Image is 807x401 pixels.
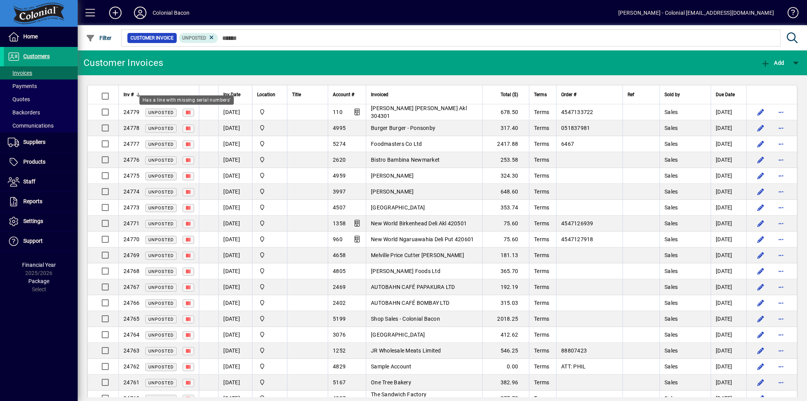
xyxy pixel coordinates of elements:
span: Unposted [148,237,174,242]
td: [DATE] [711,263,746,279]
span: Terms [534,332,549,338]
span: 24763 [123,347,139,354]
span: Shop Sales - Colonial Bacon [371,316,440,322]
mat-chip: Customer Invoice Status: Unposted [179,33,218,43]
span: Terms [534,284,549,290]
span: 4658 [333,252,346,258]
span: Unposted [148,190,174,195]
span: Inv # [123,90,134,99]
button: More options [775,154,787,166]
span: 110 [333,109,343,115]
span: [PERSON_NAME] [PERSON_NAME] Akl 304301 [371,105,467,119]
td: [DATE] [218,327,252,343]
button: More options [775,249,787,261]
span: Sales [664,347,678,354]
div: Customer Invoices [83,57,163,69]
span: 051837981 [561,125,590,131]
button: Edit [755,122,767,134]
td: [DATE] [711,152,746,168]
span: Products [23,159,45,165]
button: Edit [755,217,767,230]
span: JR Wholesale Meats Limited [371,347,441,354]
span: [PERSON_NAME] [371,188,414,195]
td: [DATE] [218,295,252,311]
a: Reports [4,192,78,211]
span: Staff [23,178,35,185]
span: Invoices [8,70,32,76]
span: Provida [257,140,282,148]
span: Terms [534,236,549,242]
span: Terms [534,125,549,131]
td: [DATE] [218,311,252,327]
button: Add [103,6,128,20]
span: Total ($) [501,90,518,99]
a: Payments [4,80,78,93]
td: [DATE] [711,247,746,263]
button: Profile [128,6,153,20]
span: Sales [664,363,678,370]
span: Sold by [664,90,680,99]
span: 4805 [333,268,346,274]
td: [DATE] [711,375,746,391]
span: Sample Account [371,363,412,370]
td: [DATE] [218,279,252,295]
a: Staff [4,172,78,192]
span: Suppliers [23,139,45,145]
td: 2018.25 [482,311,529,327]
button: More options [775,376,787,389]
td: [DATE] [711,279,746,295]
button: More options [775,201,787,214]
button: Edit [755,106,767,118]
span: 6467 [561,141,574,147]
button: More options [775,328,787,341]
span: [PERSON_NAME] [371,173,414,179]
span: Unposted [148,380,174,385]
span: AUTOBAHN CAFÉ BOMBAY LTD [371,300,449,306]
span: 24769 [123,252,139,258]
td: 324.30 [482,168,529,184]
a: Settings [4,212,78,231]
span: Provida [257,235,282,244]
span: New World Ngaruawahia Deli Put 420601 [371,236,474,242]
div: Colonial Bacon [153,7,190,19]
span: Sales [664,173,678,179]
span: Customer Invoice [130,34,174,42]
td: 181.13 [482,247,529,263]
span: ATT: PHIL [561,363,586,370]
button: Edit [755,265,767,277]
span: Unposted [148,221,174,226]
td: [DATE] [218,343,252,359]
button: Edit [755,281,767,293]
span: Colonial Bacon [257,251,282,259]
span: AUTOBAHN CAFÉ PAPAKURA LTD [371,284,455,290]
span: 2469 [333,284,346,290]
span: 24773 [123,204,139,211]
div: [PERSON_NAME] - Colonial [EMAIL_ADDRESS][DOMAIN_NAME] [618,7,774,19]
span: 5199 [333,316,346,322]
span: Account # [333,90,354,99]
span: Unposted [148,142,174,147]
span: Unposted [148,253,174,258]
button: More options [775,265,787,277]
span: 24762 [123,363,139,370]
span: 3076 [333,332,346,338]
span: Terms [534,109,549,115]
td: [DATE] [218,168,252,184]
td: [DATE] [218,263,252,279]
a: Products [4,152,78,172]
button: Edit [755,249,767,261]
div: Has a line with missing serial numbers' [139,95,234,105]
span: Sales [664,300,678,306]
span: Terms [534,300,549,306]
span: 3997 [333,188,346,195]
div: Inv Date [223,90,247,99]
td: [DATE] [711,104,746,120]
span: 4507 [333,204,346,211]
a: Knowledge Base [782,2,797,27]
span: Package [28,278,49,284]
span: 24775 [123,173,139,179]
span: 4547126939 [561,220,593,226]
span: Provida [257,108,282,116]
td: [DATE] [218,200,252,216]
td: [DATE] [218,184,252,200]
